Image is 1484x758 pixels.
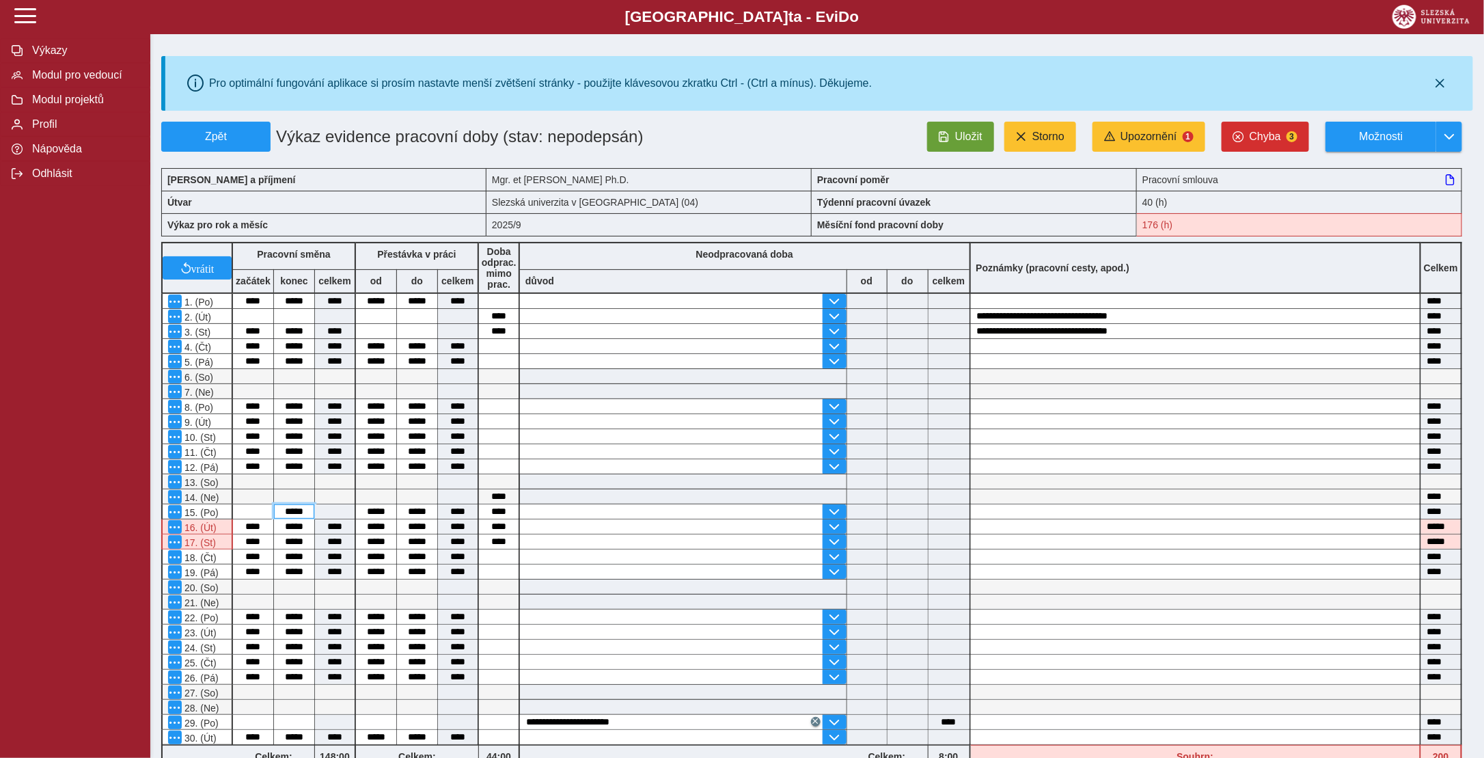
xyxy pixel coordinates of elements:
b: od [847,275,887,286]
b: Přestávka v práci [377,249,456,260]
span: 16. (Út) [182,522,217,533]
div: Odpracovaná doba v sobotu nebo v neděli. [161,489,233,504]
span: 24. (St) [182,642,216,653]
b: do [888,275,928,286]
div: Slezská univerzita v [GEOGRAPHIC_DATA] (04) [486,191,812,213]
img: logo_web_su.png [1392,5,1470,29]
span: Uložit [955,131,983,143]
span: Odhlásit [28,167,139,180]
button: Menu [168,686,182,699]
span: 20. (So) [182,582,219,593]
span: 1 [1183,131,1194,142]
div: Mgr. et [PERSON_NAME] Ph.D. [486,168,812,191]
b: Doba odprac. mimo prac. [482,246,517,290]
button: Menu [168,340,182,353]
span: 22. (Po) [182,612,219,623]
span: 9. (Út) [182,417,211,428]
button: Menu [168,640,182,654]
span: 2. (Út) [182,312,211,323]
b: celkem [438,275,478,286]
button: Menu [168,595,182,609]
b: konec [274,275,314,286]
b: celkem [315,275,355,286]
span: 10. (St) [182,432,216,443]
button: Menu [168,505,182,519]
button: Menu [168,445,182,459]
button: Menu [168,535,182,549]
button: Menu [168,701,182,714]
b: [PERSON_NAME] a příjmení [167,174,295,185]
button: Menu [168,355,182,368]
span: Storno [1032,131,1064,143]
button: Menu [168,310,182,323]
span: 8. (Po) [182,402,213,413]
button: Storno [1004,122,1076,152]
button: Upozornění1 [1093,122,1205,152]
button: Menu [168,385,182,398]
span: 23. (Út) [182,627,217,638]
b: [GEOGRAPHIC_DATA] a - Evi [41,8,1443,26]
span: 7. (Ne) [182,387,214,398]
div: Pracovní smlouva [1137,168,1462,191]
button: Menu [168,370,182,383]
div: Pro optimální fungování aplikace si prosím nastavte menší zvětšení stránky - použijte klávesovou ... [209,77,872,90]
button: Menu [168,671,182,684]
span: Modul pro vedoucí [28,69,139,81]
button: Menu [168,415,182,429]
span: Možnosti [1337,131,1425,143]
span: D [838,8,849,25]
button: Menu [168,716,182,729]
div: 2025/9 [486,213,812,236]
button: Menu [168,625,182,639]
span: t [788,8,793,25]
button: Menu [168,430,182,444]
button: Menu [168,325,182,338]
b: Neodpracovaná doba [696,249,793,260]
span: 6. (So) [182,372,213,383]
div: Za daný den je odpracováno více (16 h) než je povolená hodnota (12 h) [161,519,233,534]
span: 13. (So) [182,477,219,488]
b: Pracovní poměr [817,174,890,185]
b: Týdenní pracovní úvazek [817,197,931,208]
button: Menu [168,520,182,534]
b: Měsíční fond pracovní doby [817,219,944,230]
b: začátek [233,275,273,286]
span: 28. (Ne) [182,703,219,714]
div: 40 (h) [1137,191,1462,213]
span: 12. (Pá) [182,462,219,473]
span: Profil [28,118,139,131]
span: 5. (Pá) [182,357,213,368]
button: Menu [168,400,182,414]
button: Menu [168,565,182,579]
span: Chyba [1250,131,1281,143]
b: celkem [929,275,970,286]
span: 14. (Ne) [182,492,219,503]
span: 1. (Po) [182,297,213,308]
span: 21. (Ne) [182,597,219,608]
span: 27. (So) [182,688,219,699]
b: Výkaz pro rok a měsíc [167,219,268,230]
span: 18. (Čt) [182,552,217,563]
span: 15. (Po) [182,507,219,518]
span: 4. (Čt) [182,342,211,353]
button: Menu [168,550,182,564]
span: 3. (St) [182,327,210,338]
b: Útvar [167,197,192,208]
button: Chyba3 [1222,122,1309,152]
span: o [850,8,860,25]
span: Výkazy [28,44,139,57]
span: Zpět [167,131,264,143]
button: Menu [168,610,182,624]
button: Menu [168,490,182,504]
b: důvod [525,275,554,286]
span: 25. (Čt) [182,658,217,668]
b: od [356,275,396,286]
b: Pracovní směna [257,249,330,260]
b: do [397,275,437,286]
span: vrátit [191,262,215,273]
span: 17. (St) [182,537,216,548]
b: Poznámky (pracovní cesty, apod.) [971,262,1136,273]
h1: Výkaz evidence pracovní doby (stav: nepodepsán) [271,122,708,152]
button: Možnosti [1325,122,1436,152]
span: Nápověda [28,143,139,155]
